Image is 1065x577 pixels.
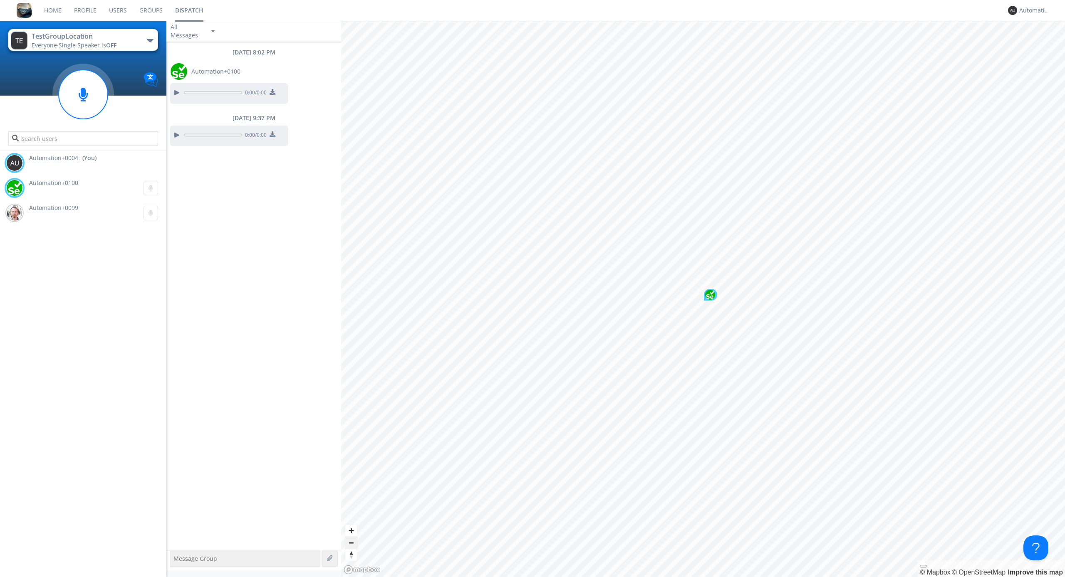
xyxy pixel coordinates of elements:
[29,179,78,187] span: Automation+0100
[8,131,158,146] input: Search users
[952,569,1006,576] a: OpenStreetMap
[144,72,158,87] img: Translation enabled
[8,29,158,51] button: TestGroupLocationEveryone·Single Speaker isOFF
[270,89,275,95] img: download media button
[191,67,240,76] span: Automation+0100
[341,21,1065,577] canvas: Map
[270,131,275,137] img: download media button
[242,131,267,141] span: 0:00 / 0:00
[920,569,950,576] a: Mapbox
[211,30,215,32] img: caret-down-sm.svg
[171,23,204,39] div: All Messages
[345,549,357,561] button: Reset bearing to north
[32,32,125,41] div: TestGroupLocation
[106,41,116,49] span: OFF
[6,155,23,171] img: 373638.png
[11,32,27,49] img: 373638.png
[59,41,116,49] span: Single Speaker is
[6,205,23,221] img: 188aebdfe36046648fc345ac6d114d07
[703,288,718,301] div: Map marker
[1023,535,1048,560] iframe: Toggle Customer Support
[82,154,97,162] div: (You)
[920,565,926,567] button: Toggle attribution
[1008,569,1063,576] a: Map feedback
[1008,6,1017,15] img: 373638.png
[344,565,380,575] a: Mapbox logo
[345,525,357,537] button: Zoom in
[6,180,23,196] img: 1d6f5aa125064724806496497f14335c
[242,89,267,98] span: 0:00 / 0:00
[29,204,78,212] span: Automation+0099
[705,290,715,300] img: 1d6f5aa125064724806496497f14335c
[345,537,357,549] button: Zoom out
[29,154,78,162] span: Automation+0004
[171,63,187,80] img: 1d6f5aa125064724806496497f14335c
[17,3,32,18] img: 8ff700cf5bab4eb8a436322861af2272
[1019,6,1050,15] div: Automation+0004
[166,48,341,57] div: [DATE] 8:02 PM
[166,114,341,122] div: [DATE] 9:37 PM
[32,41,125,49] div: Everyone ·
